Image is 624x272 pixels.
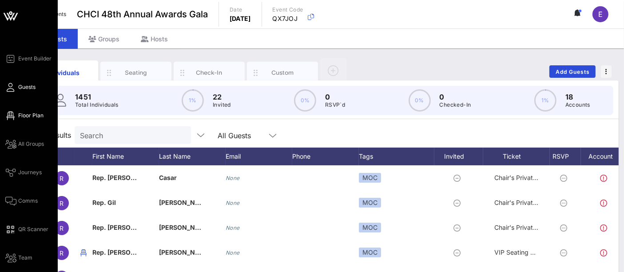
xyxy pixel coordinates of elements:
[494,199,568,206] span: Chair's Private Reception
[549,65,596,78] button: Add Guests
[226,224,240,231] i: None
[273,14,303,23] p: QX7JOJ
[5,167,42,178] a: Journeys
[592,6,608,22] div: E
[555,68,590,75] span: Add Guests
[159,199,211,206] span: [PERSON_NAME]
[212,126,283,144] div: All Guests
[18,83,36,91] span: Guests
[213,92,231,102] p: 22
[483,148,550,165] div: Ticket
[159,148,226,165] div: Last Name
[218,132,251,140] div: All Guests
[18,254,32,262] span: Team
[75,100,119,109] p: Total Individuals
[230,14,251,23] p: [DATE]
[550,148,581,165] div: RSVP
[18,225,48,233] span: QR Scanner
[5,110,44,121] a: Floor Plan
[116,68,156,77] div: Seating
[92,174,160,181] span: Rep. [PERSON_NAME]
[440,100,471,109] p: Checked-In
[60,200,64,207] span: R
[159,174,177,181] span: Casar
[18,197,38,205] span: Comms
[494,174,568,181] span: Chair's Private Reception
[18,55,52,63] span: Event Builder
[77,8,208,21] span: CHCI 48th Annual Awards Gala
[159,224,211,231] span: [PERSON_NAME]
[263,68,302,77] div: Custom
[359,148,434,165] div: Tags
[226,200,240,206] i: None
[5,139,44,149] a: All Groups
[359,173,381,183] div: MOC
[226,249,240,256] i: None
[230,5,251,14] p: Date
[359,248,381,257] div: MOC
[60,224,64,232] span: R
[494,224,568,231] span: Chair's Private Reception
[292,148,359,165] div: Phone
[598,10,603,19] span: E
[92,148,159,165] div: First Name
[226,175,240,181] i: None
[5,252,32,263] a: Team
[60,249,64,257] span: R
[18,140,44,148] span: All Groups
[213,100,231,109] p: Invited
[226,148,292,165] div: Email
[434,148,483,165] div: Invited
[325,100,345,109] p: RSVP`d
[325,92,345,102] p: 0
[159,248,211,256] span: [PERSON_NAME]
[75,92,119,102] p: 1451
[5,224,48,235] a: QR Scanner
[359,198,381,208] div: MOC
[359,223,381,232] div: MOC
[60,175,64,182] span: R
[565,100,590,109] p: Accounts
[18,168,42,176] span: Journeys
[130,29,179,49] div: Hosts
[5,196,38,206] a: Comms
[190,68,229,77] div: Check-In
[92,199,116,206] span: Rep. Gil
[78,29,130,49] div: Groups
[440,92,471,102] p: 0
[92,224,160,231] span: Rep. [PERSON_NAME]
[92,248,160,256] span: Rep. [PERSON_NAME]
[5,82,36,92] a: Guests
[273,5,303,14] p: Event Code
[43,68,83,77] div: Individuals
[18,112,44,120] span: Floor Plan
[494,248,609,256] span: VIP Seating & Chair's Private Reception
[565,92,590,102] p: 18
[5,53,52,64] a: Event Builder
